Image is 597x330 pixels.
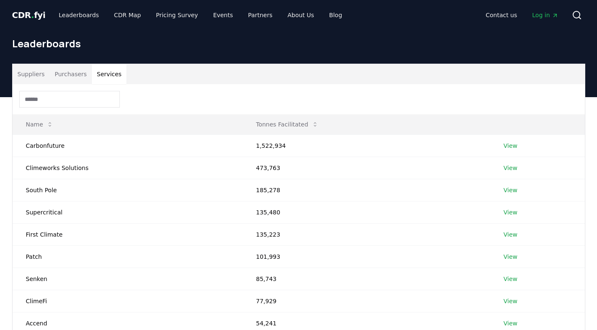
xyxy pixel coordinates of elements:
a: Leaderboards [52,8,106,23]
a: View [504,253,517,261]
a: About Us [281,8,320,23]
span: CDR fyi [12,10,46,20]
a: View [504,142,517,150]
button: Tonnes Facilitated [249,116,325,133]
nav: Main [479,8,565,23]
a: Pricing Survey [149,8,204,23]
td: Senken [13,268,243,290]
td: Climeworks Solutions [13,157,243,179]
span: Log in [532,11,558,19]
nav: Main [52,8,349,23]
a: View [504,208,517,217]
button: Name [19,116,60,133]
td: Supercritical [13,201,243,223]
td: First Climate [13,223,243,245]
td: 1,522,934 [243,134,490,157]
a: CDR.fyi [12,9,46,21]
td: 101,993 [243,245,490,268]
a: Log in [525,8,565,23]
button: Services [92,64,127,84]
td: ClimeFi [13,290,243,312]
a: View [504,297,517,305]
td: 135,223 [243,223,490,245]
a: View [504,319,517,327]
a: View [504,164,517,172]
button: Suppliers [13,64,50,84]
a: CDR Map [107,8,147,23]
a: Partners [241,8,279,23]
td: Patch [13,245,243,268]
td: 185,278 [243,179,490,201]
a: Events [207,8,240,23]
a: View [504,275,517,283]
span: . [31,10,34,20]
a: Contact us [479,8,524,23]
td: 135,480 [243,201,490,223]
td: South Pole [13,179,243,201]
td: 473,763 [243,157,490,179]
h1: Leaderboards [12,37,585,50]
button: Purchasers [49,64,92,84]
a: View [504,230,517,239]
td: 85,743 [243,268,490,290]
td: Carbonfuture [13,134,243,157]
a: View [504,186,517,194]
a: Blog [323,8,349,23]
td: 77,929 [243,290,490,312]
